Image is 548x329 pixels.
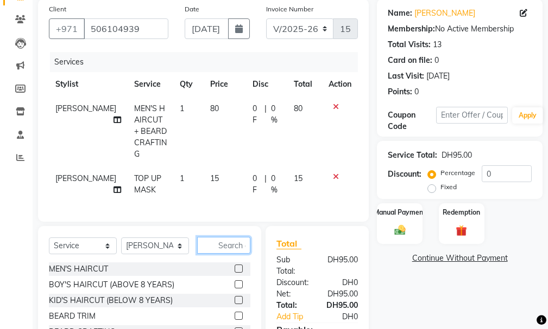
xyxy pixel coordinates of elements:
[55,104,116,113] span: [PERSON_NAME]
[246,72,287,96] th: Disc
[388,8,412,19] div: Name:
[322,72,358,96] th: Action
[317,254,366,277] div: DH95.00
[210,173,219,183] span: 15
[388,55,432,66] div: Card on file:
[388,70,424,82] div: Last Visit:
[512,107,543,124] button: Apply
[134,173,161,195] span: TOP UP MASK
[268,254,317,277] div: Sub Total:
[436,107,508,124] input: Enter Offer / Coupon Code
[49,263,108,275] div: MEN'S HAIRCUT
[443,208,480,217] label: Redemption
[271,103,281,126] span: 0 %
[388,39,431,50] div: Total Visits:
[180,173,184,183] span: 1
[294,104,303,113] span: 80
[317,288,366,300] div: DH95.00
[264,103,267,126] span: |
[49,279,174,291] div: BOY'S HAIRCUT (ABOVE 8 YEARS)
[253,103,261,126] span: 0 F
[49,311,96,322] div: BEARD TRIM
[414,86,419,98] div: 0
[294,173,303,183] span: 15
[180,104,184,113] span: 1
[55,173,116,183] span: [PERSON_NAME]
[204,72,246,96] th: Price
[388,150,437,161] div: Service Total:
[210,104,219,113] span: 80
[452,224,470,237] img: _gift.svg
[388,169,421,180] div: Discount:
[388,23,532,35] div: No Active Membership
[49,72,128,96] th: Stylist
[317,300,366,311] div: DH95.00
[374,208,426,217] label: Manual Payment
[268,300,317,311] div: Total:
[388,109,436,132] div: Coupon Code
[266,4,313,14] label: Invoice Number
[185,4,199,14] label: Date
[287,72,322,96] th: Total
[388,23,435,35] div: Membership:
[317,277,366,288] div: DH0
[442,150,472,161] div: DH95.00
[128,72,173,96] th: Service
[440,168,475,178] label: Percentage
[134,104,167,159] span: MEN'S HAIRCUT + BEARD CRAFTING
[49,4,66,14] label: Client
[197,237,250,254] input: Search or Scan
[325,311,366,322] div: DH0
[426,70,450,82] div: [DATE]
[440,182,457,192] label: Fixed
[49,295,173,306] div: KID'S HAIRCUT (BELOW 8 YEARS)
[253,173,261,196] span: 0 F
[268,311,325,322] a: Add Tip
[391,224,409,236] img: _cash.svg
[173,72,204,96] th: Qty
[388,86,412,98] div: Points:
[264,173,267,196] span: |
[268,288,317,300] div: Net:
[414,8,475,19] a: [PERSON_NAME]
[49,18,85,39] button: +971
[434,55,439,66] div: 0
[276,238,301,249] span: Total
[268,277,317,288] div: Discount:
[84,18,168,39] input: Search by Name/Mobile/Email/Code
[379,253,540,264] a: Continue Without Payment
[50,52,366,72] div: Services
[433,39,442,50] div: 13
[271,173,281,196] span: 0 %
